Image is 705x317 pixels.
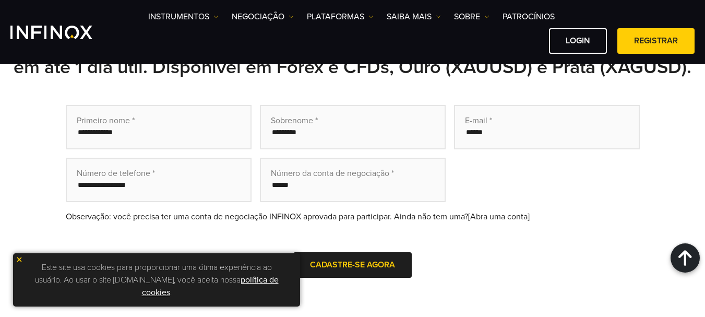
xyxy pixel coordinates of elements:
[617,28,695,54] a: Registrar
[293,252,412,278] button: Cadastre-se agora
[549,28,607,54] a: Login
[16,256,23,263] img: yellow close icon
[454,10,489,23] a: SOBRE
[148,10,219,23] a: Instrumentos
[310,260,395,270] span: Cadastre-se agora
[468,212,530,222] a: [Abra uma conta]
[503,10,555,23] a: Patrocínios
[10,26,117,39] a: INFINOX Logo
[232,10,294,23] a: NEGOCIAÇÃO
[66,210,640,223] div: Observação: você precisa ter uma conta de negociação INFINOX aprovada para participar. Ainda não ...
[307,10,374,23] a: PLATAFORMAS
[387,10,441,23] a: Saiba mais
[18,259,295,301] p: Este site usa cookies para proporcionar uma ótima experiência ao usuário. Ao usar o site [DOMAIN_...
